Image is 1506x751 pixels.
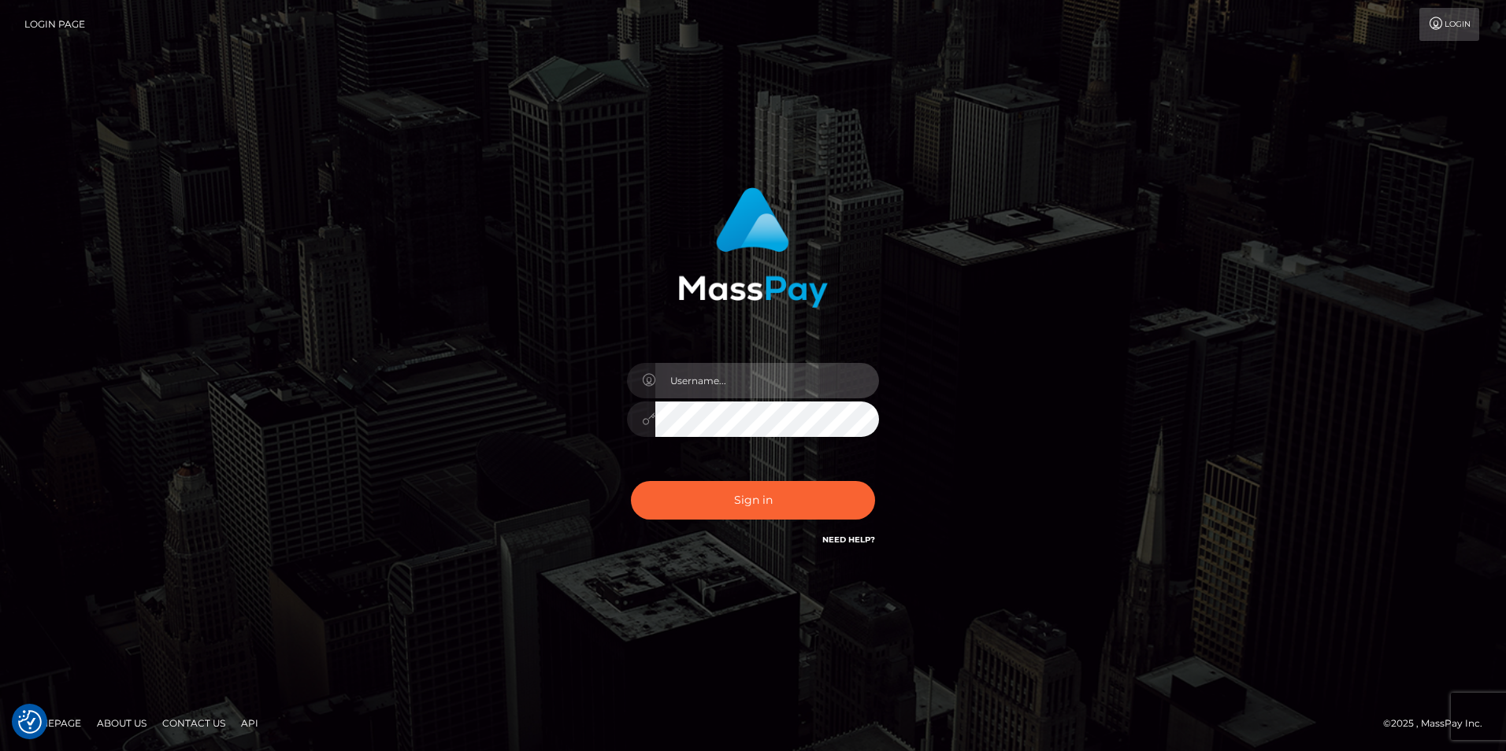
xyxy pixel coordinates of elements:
[235,711,265,735] a: API
[1383,715,1494,732] div: © 2025 , MassPay Inc.
[17,711,87,735] a: Homepage
[822,535,875,545] a: Need Help?
[631,481,875,520] button: Sign in
[18,710,42,734] button: Consent Preferences
[156,711,232,735] a: Contact Us
[1419,8,1479,41] a: Login
[678,187,828,308] img: MassPay Login
[91,711,153,735] a: About Us
[18,710,42,734] img: Revisit consent button
[24,8,85,41] a: Login Page
[655,363,879,398] input: Username...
